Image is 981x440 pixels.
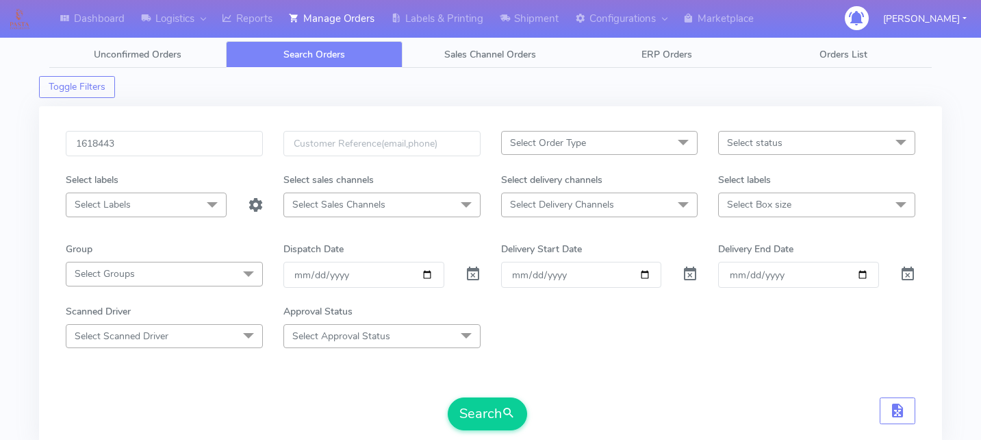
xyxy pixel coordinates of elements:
[66,242,92,256] label: Group
[292,330,390,343] span: Select Approval Status
[94,48,181,61] span: Unconfirmed Orders
[510,136,586,149] span: Select Order Type
[292,198,385,211] span: Select Sales Channels
[718,173,771,187] label: Select labels
[75,198,131,211] span: Select Labels
[283,173,374,187] label: Select sales channels
[510,198,614,211] span: Select Delivery Channels
[66,131,263,156] input: Order Id
[39,76,115,98] button: Toggle Filters
[501,242,582,256] label: Delivery Start Date
[66,304,131,319] label: Scanned Driver
[727,136,782,149] span: Select status
[819,48,867,61] span: Orders List
[718,242,793,256] label: Delivery End Date
[66,173,118,187] label: Select labels
[49,41,932,68] ul: Tabs
[283,304,353,319] label: Approval Status
[501,173,602,187] label: Select delivery channels
[641,48,692,61] span: ERP Orders
[283,242,344,256] label: Dispatch Date
[283,131,481,156] input: Customer Reference(email,phone)
[448,398,527,430] button: Search
[75,330,168,343] span: Select Scanned Driver
[75,267,135,280] span: Select Groups
[444,48,536,61] span: Sales Channel Orders
[283,48,345,61] span: Search Orders
[873,5,977,33] button: [PERSON_NAME]
[727,198,791,211] span: Select Box size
